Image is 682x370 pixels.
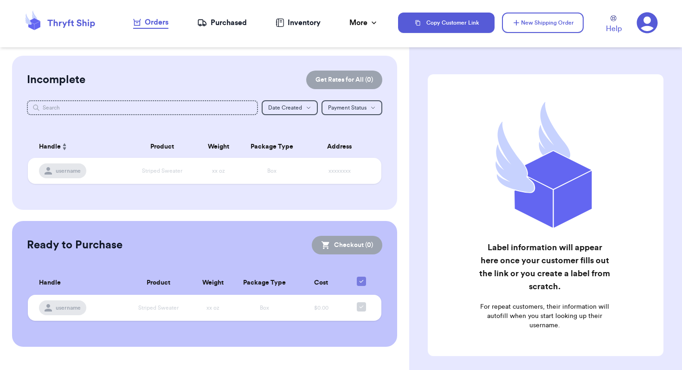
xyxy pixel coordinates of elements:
[479,302,610,330] p: For repeat customers, their information will autofill when you start looking up their username.
[314,305,328,311] span: $0.00
[398,13,495,33] button: Copy Customer Link
[260,305,269,311] span: Box
[328,105,367,110] span: Payment Status
[56,304,81,312] span: username
[27,72,85,87] h2: Incomplete
[212,168,225,174] span: xx oz
[606,23,622,34] span: Help
[267,168,277,174] span: Box
[197,17,247,28] a: Purchased
[322,100,382,115] button: Payment Status
[479,241,610,293] h2: Label information will appear here once your customer fills out the link or you create a label fr...
[27,238,122,253] h2: Ready to Purchase
[262,100,318,115] button: Date Created
[39,278,61,288] span: Handle
[56,167,81,175] span: username
[27,100,257,115] input: Search
[268,105,302,110] span: Date Created
[606,15,622,34] a: Help
[276,17,321,28] a: Inventory
[127,136,198,158] th: Product
[133,17,168,28] div: Orders
[193,271,234,295] th: Weight
[138,305,179,311] span: Striped Sweater
[198,136,240,158] th: Weight
[502,13,584,33] button: New Shipping Order
[39,142,61,152] span: Handle
[312,236,382,254] button: Checkout (0)
[296,271,347,295] th: Cost
[61,141,68,152] button: Sort ascending
[133,17,168,29] a: Orders
[142,168,182,174] span: Striped Sweater
[206,305,219,311] span: xx oz
[349,17,379,28] div: More
[328,168,351,174] span: xxxxxxxx
[124,271,193,295] th: Product
[234,271,296,295] th: Package Type
[240,136,303,158] th: Package Type
[306,71,382,89] button: Get Rates for All (0)
[303,136,381,158] th: Address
